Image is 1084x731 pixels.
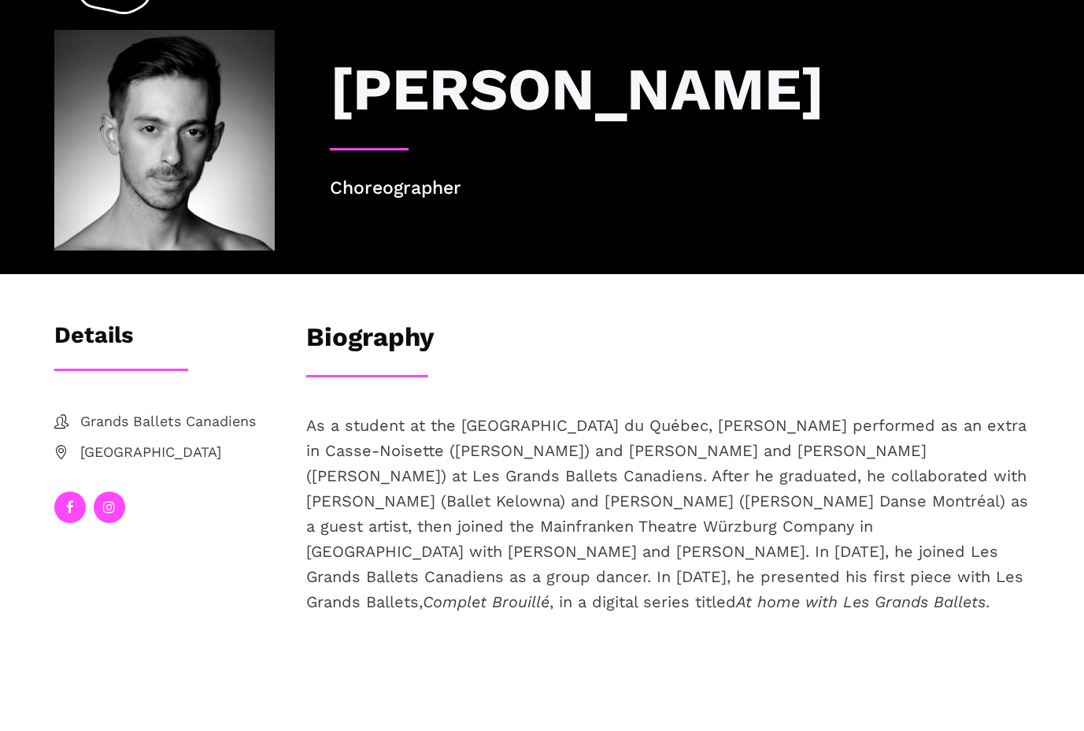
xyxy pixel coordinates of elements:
[330,54,824,124] h3: [PERSON_NAME]
[423,592,549,611] em: Complet Brouillé
[54,30,275,250] img: grands-ballets-canadiens-etienne-delorme-danseur-choregraphe-dancer-choreographer-1673626824
[306,321,435,361] h3: Biography
[80,441,275,464] span: [GEOGRAPHIC_DATA]
[94,492,125,523] a: instagram
[736,592,986,611] em: At home with Les Grands Ballets
[306,416,1028,611] span: As a student at the [GEOGRAPHIC_DATA] du Québec, [PERSON_NAME] performed as an extra in Casse-Noi...
[80,410,275,433] span: Grands Ballets Canadiens
[54,321,133,361] h3: Details
[54,492,86,523] a: facebook
[330,174,1030,203] p: Choreographer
